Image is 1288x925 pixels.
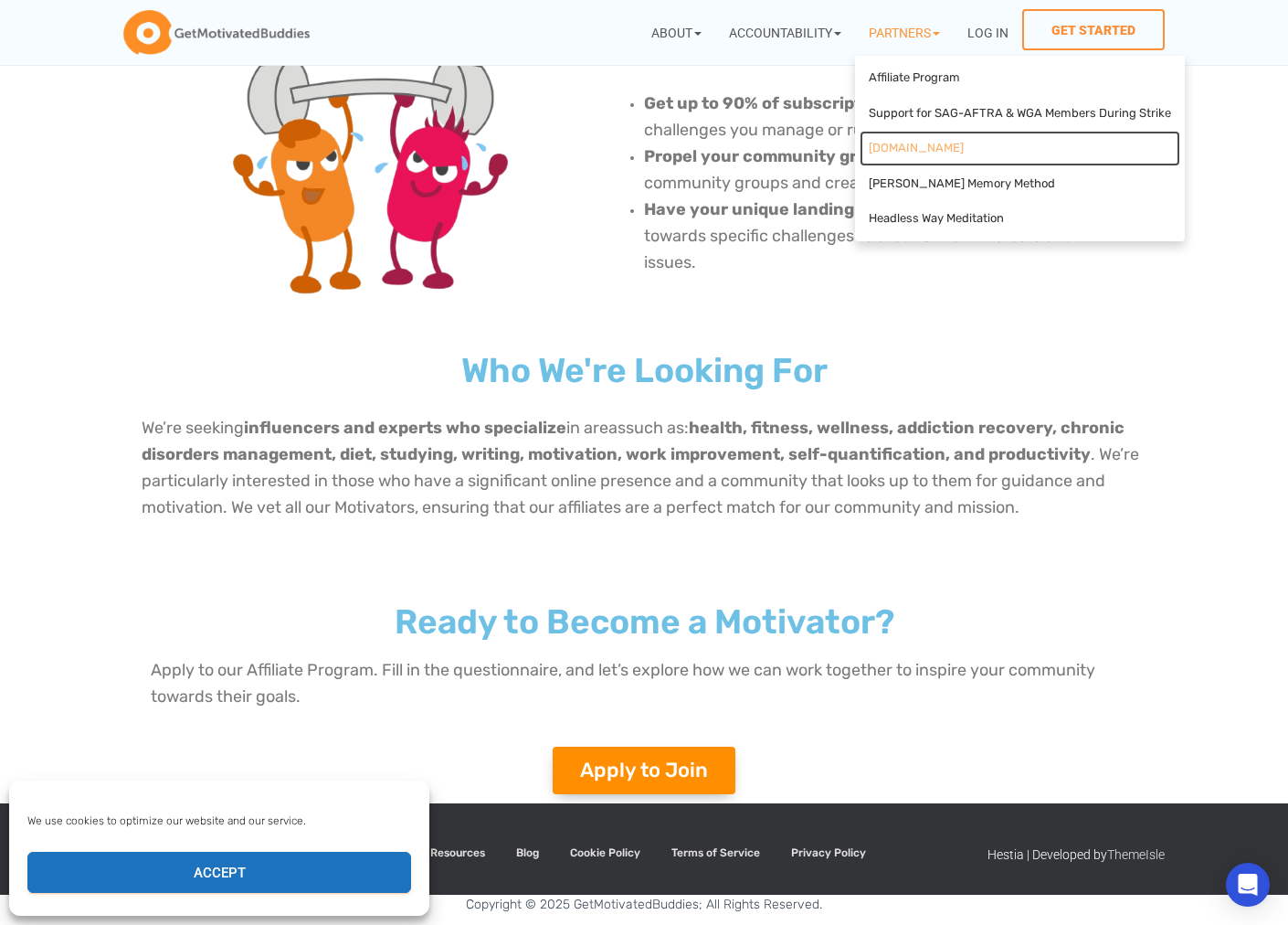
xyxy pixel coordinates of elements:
img: GetMotivatedBuddies [123,10,310,56]
a: Support for SAG-AFTRA & WGA Members During Strike [860,96,1180,132]
a: Get Started [1022,9,1165,50]
a: ThemeIsle [1107,847,1165,862]
span: . We’re particularly interested in those who have a significant online presence and a community t... [142,444,1139,517]
h2: Ready to Become a Motivator? [151,605,1137,639]
a: Blog [502,831,553,876]
b: Propel your community growth [644,146,899,166]
span: to direct your followers towards specific challenges related to their interests and issues. [644,199,1074,272]
span: in areas [142,418,1139,517]
a: Headless Way Meditation [860,201,1180,237]
b: Get up to 90% of subscriptions [644,93,896,113]
a: Apply to Join [553,747,735,794]
span: from the ongoing challenges you manage or run. [644,93,1028,140]
h2: Who We're Looking For [151,354,1137,388]
a: Accountability [715,9,855,56]
a: Resources [417,831,499,876]
a: Cookie Policy [556,831,654,876]
a: [PERSON_NAME] Memory Method [860,166,1180,202]
div: Open Intercom Messenger [1226,863,1270,907]
b: influencers and experts who specialize [244,418,566,438]
a: Privacy Policy [777,831,880,876]
a: Affiliate Program [860,60,1180,96]
img: Motivator Plus [208,2,533,326]
span: We’re seeking [142,418,244,438]
div: We use cookies to optimize our website and our service. [27,813,409,829]
a: About [638,9,715,56]
div: Hestia | Developed by [987,831,1165,879]
span: such as: [626,418,689,438]
a: Terms of Service [658,831,774,876]
span: Apply to our Affiliate Program. Fill in the questionnaire, and let’s explore how we can work toge... [151,660,1095,707]
button: Accept [27,852,411,893]
a: Partners [855,9,954,56]
b: Have your unique landing page [644,199,898,219]
span: Apply to Join [580,760,708,781]
a: Log In [954,9,1022,56]
a: [DOMAIN_NAME] [860,131,1180,166]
